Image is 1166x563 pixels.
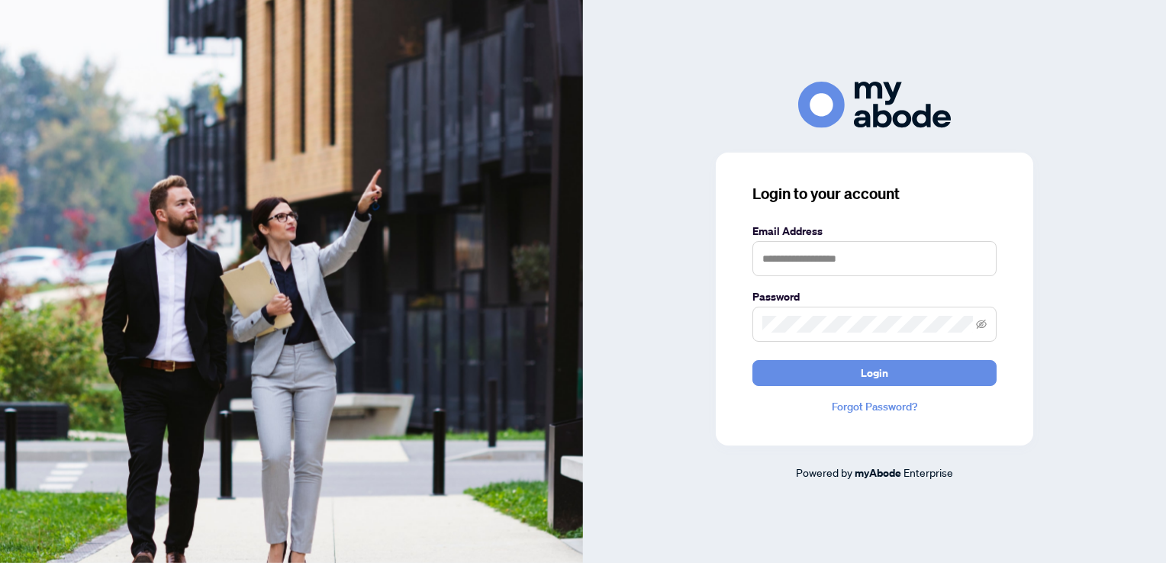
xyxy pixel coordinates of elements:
span: eye-invisible [976,319,987,330]
span: Login [861,361,888,385]
a: myAbode [855,465,901,481]
span: Powered by [796,465,852,479]
button: Login [752,360,997,386]
a: Forgot Password? [752,398,997,415]
span: Enterprise [903,465,953,479]
img: ma-logo [798,82,951,128]
h3: Login to your account [752,183,997,204]
label: Email Address [752,223,997,240]
label: Password [752,288,997,305]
